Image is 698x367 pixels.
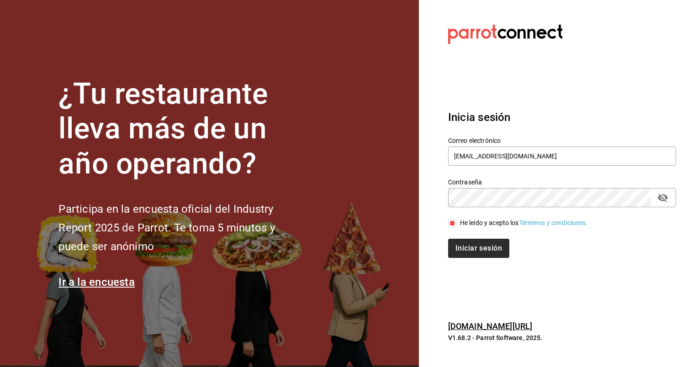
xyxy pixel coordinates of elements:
[448,321,532,331] a: [DOMAIN_NAME][URL]
[448,178,676,185] label: Contraseña
[448,239,509,258] button: Iniciar sesión
[58,77,305,182] h1: ¿Tu restaurante lleva más de un año operando?
[58,276,135,288] a: Ir a la encuesta
[655,190,671,205] button: passwordField
[448,109,676,126] h3: Inicia sesión
[58,200,305,256] h2: Participa en la encuesta oficial del Industry Report 2025 de Parrot. Te toma 5 minutos y puede se...
[519,219,588,226] a: Términos y condiciones.
[448,147,676,166] input: Ingresa tu correo electrónico
[460,218,588,228] div: He leído y acepto los
[448,333,676,342] p: V1.68.2 - Parrot Software, 2025.
[448,137,676,143] label: Correo electrónico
